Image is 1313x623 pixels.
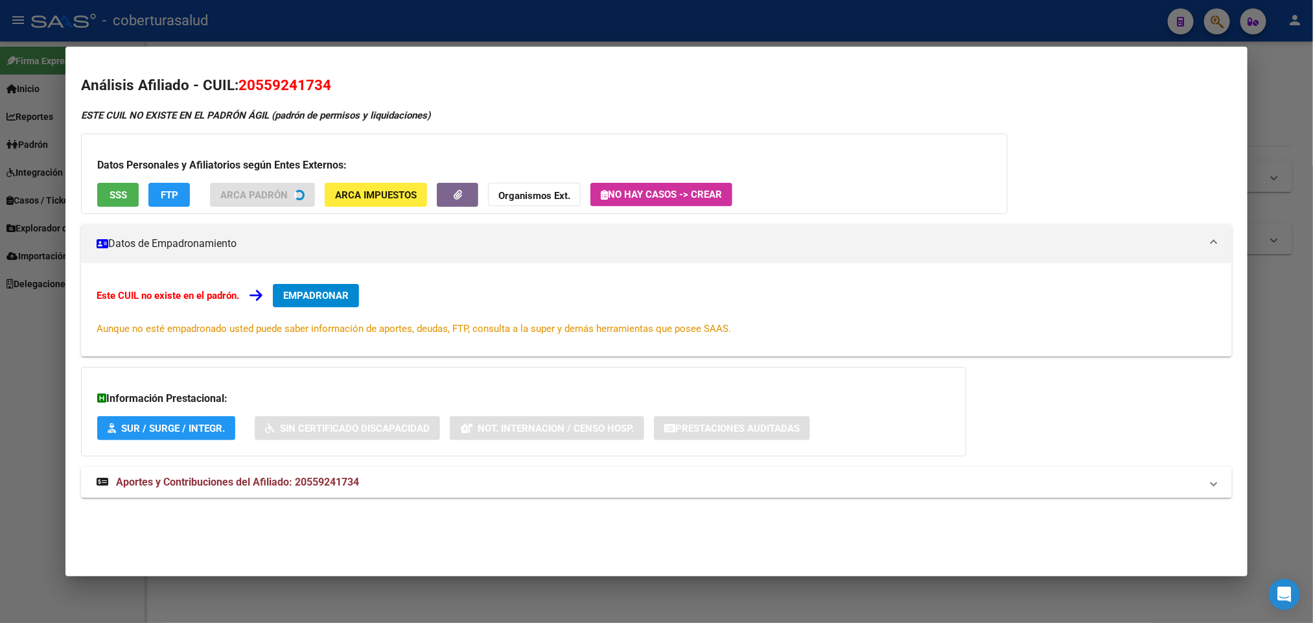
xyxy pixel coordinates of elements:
mat-expansion-panel-header: Aportes y Contribuciones del Afiliado: 20559241734 [81,467,1231,498]
span: Sin Certificado Discapacidad [280,423,430,434]
strong: ESTE CUIL NO EXISTE EN EL PADRÓN ÁGIL (padrón de permisos y liquidaciones) [81,110,430,121]
span: SUR / SURGE / INTEGR. [121,423,225,434]
button: No hay casos -> Crear [590,183,732,206]
mat-expansion-panel-header: Datos de Empadronamiento [81,224,1231,263]
span: SSS [110,189,127,201]
button: SSS [97,183,139,207]
span: 20559241734 [238,76,331,93]
button: ARCA Impuestos [325,183,427,207]
button: Organismos Ext. [488,183,581,207]
span: Aunque no esté empadronado usted puede saber información de aportes, deudas, FTP, consulta a la s... [97,323,731,335]
button: Sin Certificado Discapacidad [255,416,440,440]
h3: Información Prestacional: [97,391,950,406]
h3: Datos Personales y Afiliatorios según Entes Externos: [97,158,992,173]
button: EMPADRONAR [273,284,359,307]
span: Aportes y Contribuciones del Afiliado: 20559241734 [116,476,359,488]
span: Prestaciones Auditadas [675,423,800,434]
button: Not. Internacion / Censo Hosp. [450,416,644,440]
button: Prestaciones Auditadas [654,416,810,440]
div: Open Intercom Messenger [1269,579,1300,610]
button: ARCA Padrón [210,183,315,207]
div: Datos de Empadronamiento [81,263,1231,357]
span: EMPADRONAR [283,290,349,301]
mat-panel-title: Datos de Empadronamiento [97,236,1200,252]
button: FTP [148,183,190,207]
span: Not. Internacion / Censo Hosp. [478,423,634,434]
span: ARCA Padrón [220,189,288,201]
strong: Este CUIL no existe en el padrón. [97,290,239,301]
span: FTP [161,189,178,201]
strong: Organismos Ext. [498,190,570,202]
h2: Análisis Afiliado - CUIL: [81,75,1231,97]
span: No hay casos -> Crear [601,189,722,200]
button: SUR / SURGE / INTEGR. [97,416,235,440]
span: ARCA Impuestos [335,189,417,201]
